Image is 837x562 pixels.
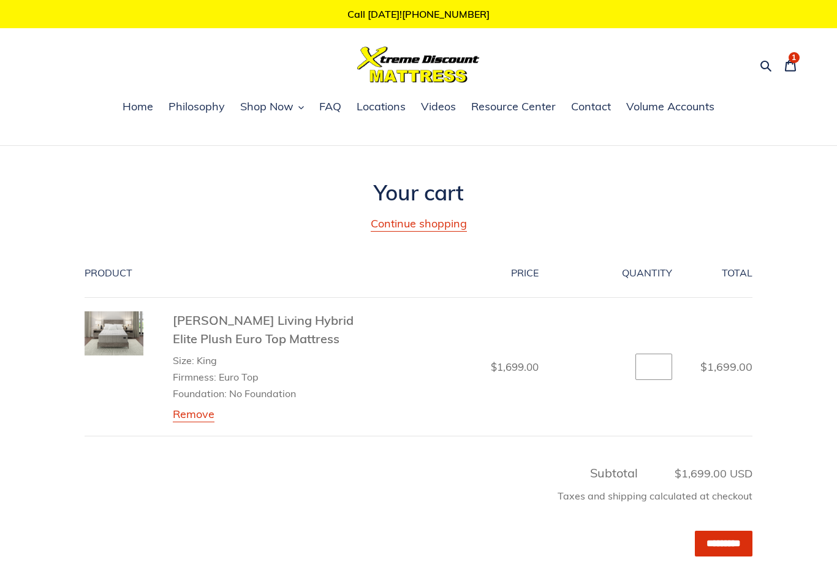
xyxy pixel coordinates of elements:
[85,311,143,355] img: scott living elite euro top plush lifestyle
[778,50,803,79] a: 1
[123,99,153,114] span: Home
[173,313,354,346] a: [PERSON_NAME] Living Hybrid Elite Plush Euro Top Mattress
[626,99,714,114] span: Volume Accounts
[421,99,456,114] span: Videos
[169,99,225,114] span: Philosophy
[371,216,467,232] a: Continue shopping
[571,99,611,114] span: Contact
[173,386,372,401] li: Foundation: No Foundation
[590,465,638,480] span: Subtotal
[85,482,752,515] div: Taxes and shipping calculated at checkout
[399,359,539,375] dd: $1,699.00
[173,351,372,401] ul: Product details
[415,98,462,116] a: Videos
[357,99,406,114] span: Locations
[173,370,372,384] li: Firmness: Euro Top
[471,99,556,114] span: Resource Center
[552,249,686,298] th: Quantity
[465,98,562,116] a: Resource Center
[173,407,214,422] a: Remove Scott Living Hybrid Elite Plush Euro Top Mattress - King / Euro Top / No Foundation
[116,98,159,116] a: Home
[700,360,752,374] span: $1,699.00
[234,98,310,116] button: Shop Now
[402,8,490,20] a: [PHONE_NUMBER]
[85,180,752,205] h1: Your cart
[240,99,294,114] span: Shop Now
[357,47,480,83] img: Xtreme Discount Mattress
[85,249,385,298] th: Product
[162,98,231,116] a: Philosophy
[641,465,752,482] span: $1,699.00 USD
[792,54,796,61] span: 1
[620,98,721,116] a: Volume Accounts
[173,353,372,368] li: Size: King
[350,98,412,116] a: Locations
[385,249,553,298] th: Price
[565,98,617,116] a: Contact
[313,98,347,116] a: FAQ
[686,249,752,298] th: Total
[319,99,341,114] span: FAQ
